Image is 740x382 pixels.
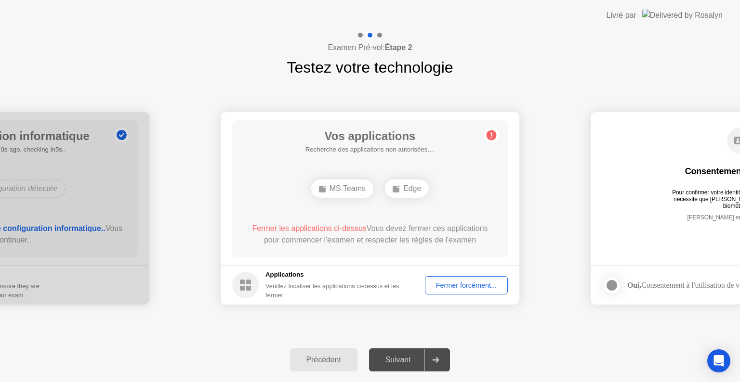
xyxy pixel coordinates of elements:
[265,270,411,280] h5: Applications
[328,42,412,53] h4: Examen Pré-vol:
[385,179,429,198] div: Edge
[290,348,357,371] button: Précédent
[287,56,453,79] h1: Testez votre technologie
[372,356,424,364] div: Suivant
[642,10,723,21] img: Delivered by Rosalyn
[265,281,411,300] div: Veuillez localiser les applications ci-dessus et les fermer
[627,281,641,289] strong: Oui,
[305,127,435,145] h1: Vos applications
[311,179,373,198] div: MS Teams
[385,43,412,51] b: Étape 2
[607,10,636,21] div: Livré par
[707,349,730,372] div: Open Intercom Messenger
[425,276,508,294] button: Fermer forcément...
[369,348,450,371] button: Suivant
[252,224,366,232] span: Fermer les applications ci-dessus
[293,356,355,364] div: Précédent
[428,281,504,289] div: Fermer forcément...
[305,145,435,154] h5: Recherche des applications non autorisées....
[246,223,494,246] div: Vous devez fermer ces applications pour commencer l'examen et respecter les règles de l'examen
